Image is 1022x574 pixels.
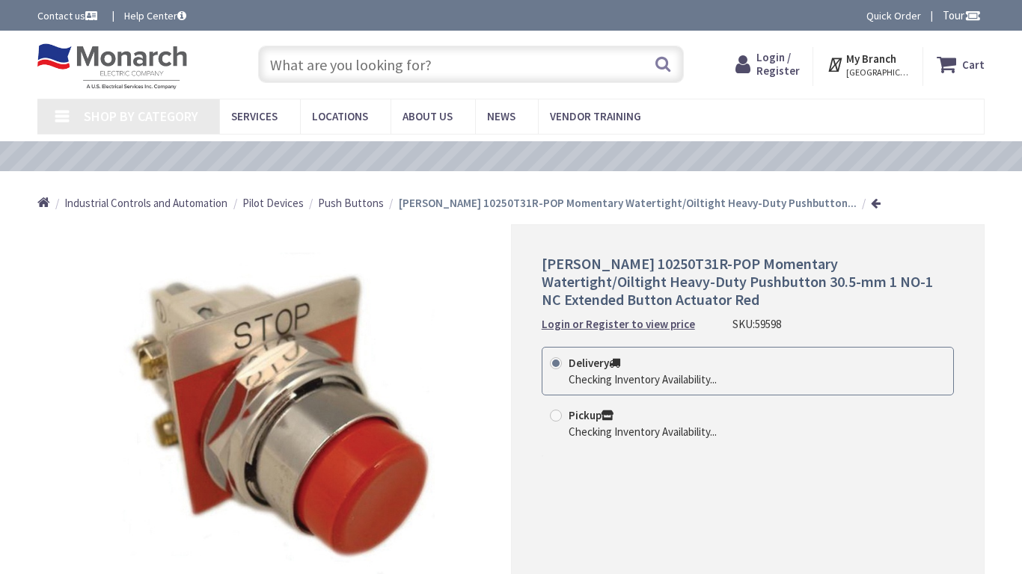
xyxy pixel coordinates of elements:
strong: Delivery [569,356,620,370]
strong: Pickup [569,408,613,422]
strong: Login or Register to view price [542,317,695,331]
a: Cart [937,51,985,78]
a: Industrial Controls and Automation [64,195,227,211]
div: Checking Inventory Availability... [569,424,717,439]
a: VIEW OUR VIDEO TRAINING LIBRARY [369,149,630,165]
a: Push Buttons [318,195,384,211]
img: Monarch Electric Company [37,43,187,90]
a: Pilot Devices [242,195,304,211]
span: Vendor Training [550,109,641,123]
span: Locations [312,109,368,123]
span: About Us [403,109,453,123]
a: Help Center [124,8,186,23]
a: Quick Order [866,8,921,23]
strong: [PERSON_NAME] 10250T31R-POP Momentary Watertight/Oiltight Heavy-Duty Pushbutton... [399,196,857,210]
span: [PERSON_NAME] 10250T31R-POP Momentary Watertight/Oiltight Heavy-Duty Pushbutton 30.5-mm 1 NO-1 NC... [542,254,933,309]
input: What are you looking for? [258,46,684,83]
a: Login or Register to view price [542,316,695,332]
span: Industrial Controls and Automation [64,196,227,210]
span: News [487,109,515,123]
div: My Branch [GEOGRAPHIC_DATA], [GEOGRAPHIC_DATA] [827,51,910,78]
a: Contact us [37,8,100,23]
span: [GEOGRAPHIC_DATA], [GEOGRAPHIC_DATA] [846,67,910,78]
img: Eaton 10250T31R-POP Momentary Watertight/Oiltight Heavy-Duty Pushbutton 30.5-mm 1 NO-1 NC Extende... [114,253,435,574]
span: Push Buttons [318,196,384,210]
span: Shop By Category [84,108,198,125]
strong: Cart [962,51,985,78]
span: Pilot Devices [242,196,304,210]
div: Checking Inventory Availability... [569,371,717,387]
span: Tour [943,8,981,22]
span: 59598 [755,317,781,331]
strong: My Branch [846,52,896,66]
span: Login / Register [756,50,800,78]
span: Services [231,109,278,123]
a: Login / Register [735,51,800,78]
div: SKU: [732,316,781,332]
